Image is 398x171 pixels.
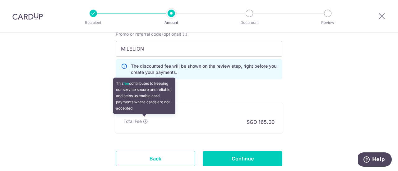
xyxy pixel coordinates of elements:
span: Promo or referral code [116,31,161,37]
p: SGD 165.00 [247,118,275,126]
a: fee [123,81,129,86]
p: Review [305,20,351,26]
input: Continue [203,151,282,166]
div: This contributes to keeping our service secure and reliable, and helps us enable card payments wh... [113,78,175,114]
a: Back [116,151,195,166]
p: Amount [148,20,194,26]
p: Total Fee [123,118,142,124]
h5: Fee summary [123,107,275,113]
p: Recipient [70,20,116,26]
img: CardUp [12,12,43,20]
iframe: Opens a widget where you can find more information [358,152,392,168]
p: The discounted fee will be shown on the review step, right before you create your payments. [131,63,277,75]
span: (optional) [162,31,181,37]
p: Document [226,20,272,26]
